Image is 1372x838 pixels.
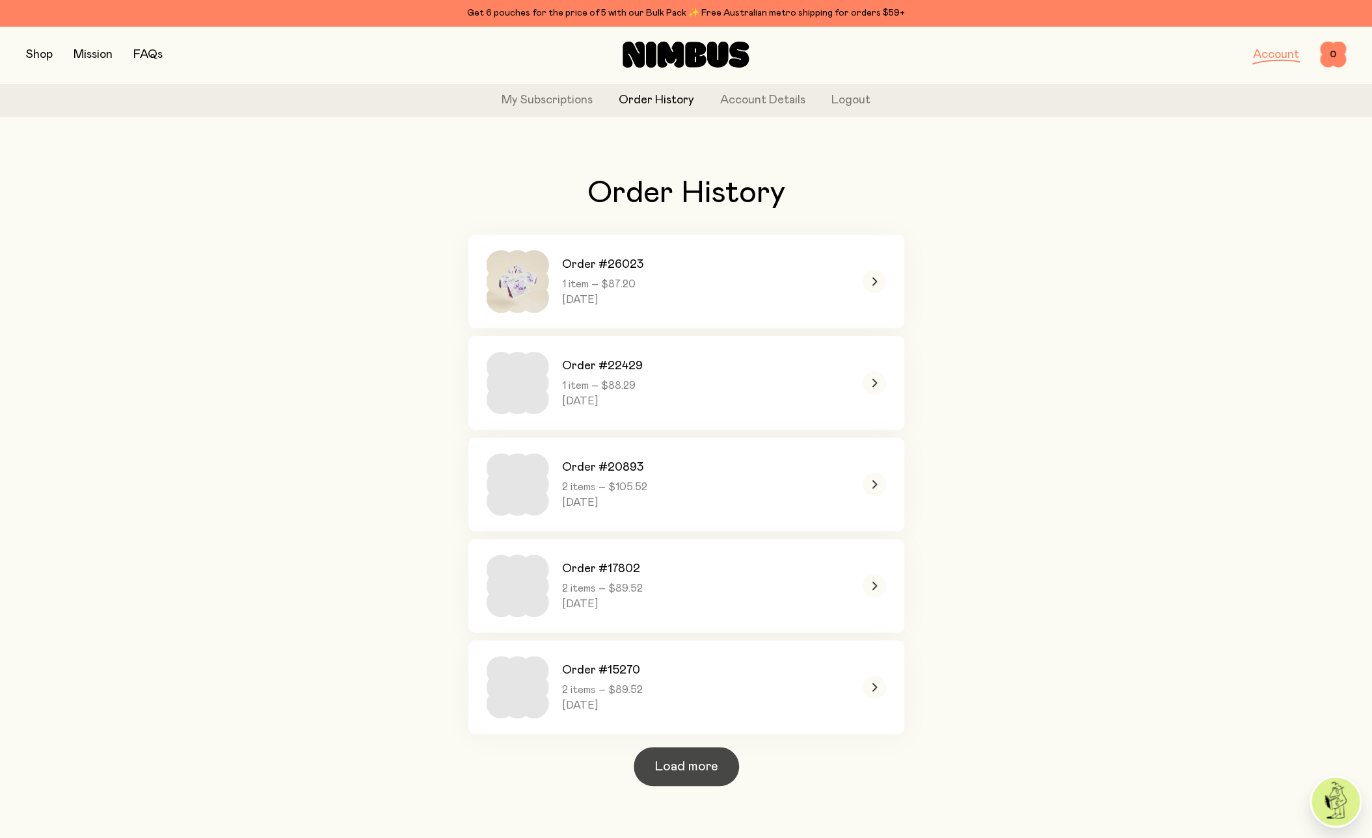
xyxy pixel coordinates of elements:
span: [DATE] [562,597,643,610]
a: Order #224291 item – $88.29[DATE] [468,336,904,430]
a: Account [1253,49,1299,60]
img: agent [1311,778,1360,826]
span: 2 items – $105.52 [562,480,647,493]
span: 1 item – $87.20 [562,278,643,291]
span: 1 item – $88.29 [562,379,643,392]
a: Order History [619,92,694,109]
span: 2 items – $89.52 [562,683,643,696]
a: Mission [74,49,113,60]
a: FAQs [133,49,163,60]
h3: Order #20893 [562,460,643,475]
h3: Order #17802 [562,561,640,577]
h3: Order #26023 [562,257,643,272]
a: Order #152702 items – $89.52[DATE] [468,640,904,734]
div: Get 6 pouches for the price of 5 with our Bulk Pack ✨ Free Australian metro shipping for orders $59+ [26,5,1346,21]
h2: Order History [468,177,904,209]
a: Order #260231 item – $87.20[DATE] [468,235,904,328]
a: Order #178022 items – $89.52[DATE] [468,539,904,633]
a: Account Details [720,92,805,109]
a: My Subscriptions [502,92,593,109]
span: [DATE] [562,496,647,509]
span: 2 items – $89.52 [562,582,643,595]
button: Logout [831,92,870,109]
span: [DATE] [562,395,643,408]
span: Load more [654,757,718,776]
h3: Order #22429 [562,358,643,374]
a: Order #208932 items – $105.52[DATE] [468,438,904,531]
button: 0 [1320,42,1346,68]
h3: Order #15270 [562,662,640,678]
span: [DATE] [562,699,643,712]
span: [DATE] [562,293,643,306]
button: Load more [634,747,739,786]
